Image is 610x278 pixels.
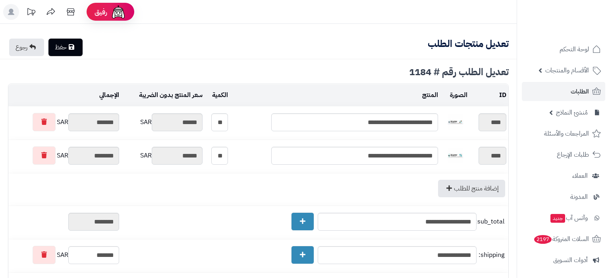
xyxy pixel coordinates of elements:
[522,82,605,101] a: الطلبات
[553,255,588,266] span: أدوات التسويق
[571,86,589,97] span: الطلبات
[522,251,605,270] a: أدوات التسويق
[123,147,202,165] div: SAR
[10,146,119,165] div: SAR
[479,217,504,226] span: sub_total:
[522,208,605,227] a: وآتس آبجديد
[522,40,605,59] a: لوحة التحكم
[10,113,119,131] div: SAR
[557,149,589,160] span: طلبات الإرجاع
[522,145,605,164] a: طلبات الإرجاع
[469,84,508,106] td: ID
[550,214,565,223] span: جديد
[556,107,588,118] span: مُنشئ النماذج
[522,229,605,249] a: السلات المتروكة2197
[110,4,126,20] img: ai-face.png
[556,13,602,30] img: logo-2.png
[522,166,605,185] a: العملاء
[8,67,509,77] div: تعديل الطلب رقم # 1184
[560,44,589,55] span: لوحة التحكم
[479,251,504,260] span: shipping:
[550,212,588,224] span: وآتس آب
[533,235,552,244] span: 2197
[123,113,202,131] div: SAR
[438,180,505,197] a: إضافة منتج للطلب
[428,37,509,51] b: تعديل منتجات الطلب
[48,39,83,56] a: حفظ
[205,84,230,106] td: الكمية
[8,84,121,106] td: الإجمالي
[448,148,463,163] img: 6559b2223eb88f52fb04eafddab49d89f354-40x40.jpg
[230,84,440,106] td: المنتج
[570,191,588,202] span: المدونة
[9,39,44,56] a: رجوع
[522,187,605,206] a: المدونة
[10,246,119,264] div: SAR
[95,7,107,17] span: رفيق
[572,170,588,181] span: العملاء
[544,128,589,139] span: المراجعات والأسئلة
[545,65,589,76] span: الأقسام والمنتجات
[448,114,463,130] img: 6470498242d8ae3a56e765ee5d3b624f79fb-40x40.jpg
[522,124,605,143] a: المراجعات والأسئلة
[21,4,41,22] a: تحديثات المنصة
[121,84,204,106] td: سعر المنتج بدون الضريبة
[533,233,589,245] span: السلات المتروكة
[440,84,469,106] td: الصورة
